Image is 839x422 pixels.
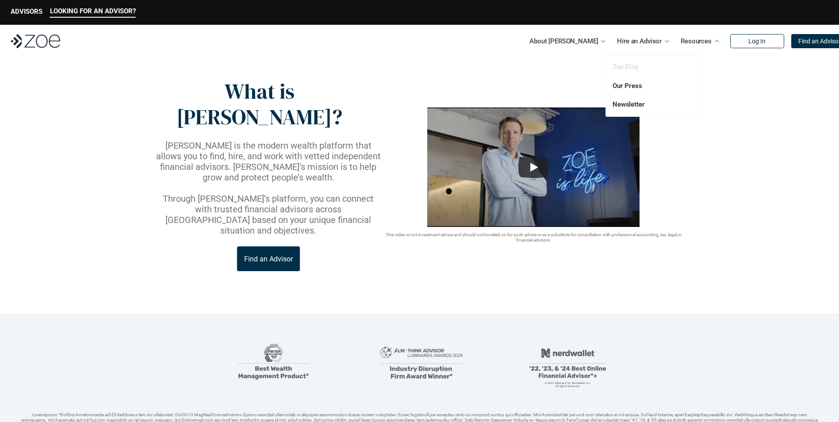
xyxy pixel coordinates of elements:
[244,255,293,263] p: Find an Advisor
[383,232,685,243] p: This video is not investment advice and should not be relied on for such advice or as a substitut...
[613,63,639,71] a: Zoe Blog
[11,8,42,15] p: ADVISORS
[427,107,640,227] img: sddefault.webp
[154,140,383,183] p: [PERSON_NAME] is the modern wealth platform that allows you to find, hire, and work with vetted i...
[681,35,712,48] p: Resources
[730,34,784,48] a: Log In
[50,7,136,15] p: LOOKING FOR AN ADVISOR?
[154,193,383,236] p: Through [PERSON_NAME]’s platform, you can connect with trusted financial advisors across [GEOGRAP...
[613,100,645,108] a: Newsletter
[748,38,766,45] p: Log In
[617,35,662,48] p: Hire an Advisor
[237,246,300,271] a: Find an Advisor
[154,79,364,130] p: What is [PERSON_NAME]?
[518,157,548,178] button: Play
[529,35,598,48] p: About [PERSON_NAME]
[613,82,642,90] a: Our Press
